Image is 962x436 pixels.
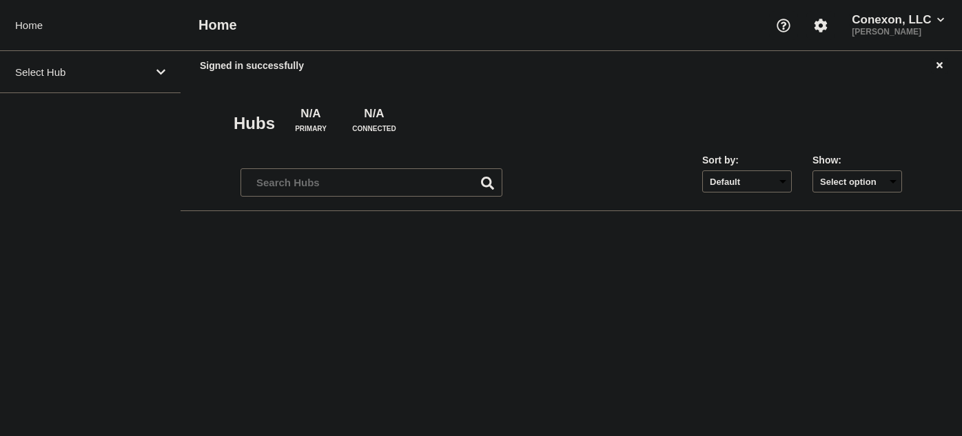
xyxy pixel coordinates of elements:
[359,107,389,125] p: N/A
[849,13,947,27] button: Conexon, LLC
[15,66,147,78] p: Select Hub
[812,155,902,166] div: Show:
[769,11,798,40] button: Support
[806,11,835,40] button: Account settings
[234,114,275,133] h2: Hubs
[198,17,237,33] h1: Home
[240,168,502,197] input: Search Hubs
[849,27,947,37] p: [PERSON_NAME]
[200,60,304,71] span: Signed in successfully
[702,170,792,192] select: Sort by
[295,125,327,139] p: Primary
[702,155,792,166] div: Sort by:
[296,107,326,125] p: N/A
[812,170,902,192] button: Select option
[352,125,396,139] p: Connected
[931,58,948,74] button: Close banner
